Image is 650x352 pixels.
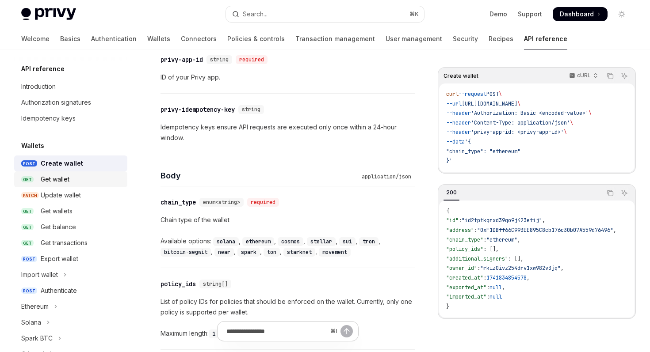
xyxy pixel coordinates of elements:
code: bitcoin-segwit [161,248,211,257]
span: , [502,284,505,291]
a: Welcome [21,28,50,49]
span: : [], [483,246,499,253]
button: Toggle Ethereum section [14,299,127,314]
h4: Body [161,170,358,182]
div: Ethereum [21,301,49,312]
span: --header [446,129,471,136]
div: Get wallets [41,206,73,216]
div: , [278,236,307,246]
span: 'privy-app-id: <privy-app-id>' [471,129,564,136]
span: GET [21,176,34,183]
span: ⌘ K [409,11,419,18]
button: cURL [564,68,602,83]
p: List of policy IDs for policies that should be enforced on the wallet. Currently, only one policy... [161,296,415,318]
span: "chain_type" [446,236,483,243]
p: cURL [577,72,591,79]
a: GETGet wallets [14,203,127,219]
span: --header [446,110,471,117]
span: null [489,284,502,291]
span: [URL][DOMAIN_NAME] [462,100,517,107]
div: Get transactions [41,238,88,248]
input: Ask a question... [226,322,327,341]
div: , [214,246,237,257]
span: --request [459,91,486,98]
div: Get balance [41,222,76,232]
a: GETGet balance [14,219,127,235]
span: , [561,265,564,272]
span: string [210,56,229,63]
h5: API reference [21,64,65,74]
span: : [486,284,489,291]
div: application/json [358,172,415,181]
span: Dashboard [560,10,594,19]
button: Toggle Solana section [14,314,127,330]
div: required [247,198,279,207]
span: 'Authorization: Basic <encoded-value>' [471,110,589,117]
a: Policies & controls [227,28,285,49]
span: "exported_at" [446,284,486,291]
span: 'Content-Type: application/json' [471,119,570,126]
p: Idempotency keys ensure API requests are executed only once within a 24-hour window. [161,122,415,143]
span: "policy_ids" [446,246,483,253]
span: \ [499,91,502,98]
code: ton [264,248,280,257]
span: "chain_type": "ethereum" [446,148,520,155]
span: enum<string> [203,199,240,206]
span: GET [21,240,34,246]
div: Search... [243,9,268,19]
code: spark [237,248,260,257]
code: cosmos [278,237,303,246]
span: }' [446,157,452,164]
a: POSTCreate wallet [14,155,127,171]
span: Create wallet [444,72,478,79]
span: : [483,274,486,281]
span: , [527,274,530,281]
span: { [446,208,449,215]
div: , [242,236,278,246]
span: "additional_signers" [446,255,508,262]
a: Demo [489,10,507,19]
span: , [542,217,545,224]
span: "id2tptkqrxd39qo9j423etij" [462,217,542,224]
div: , [339,236,359,246]
div: 200 [444,187,459,198]
code: ethereum [242,237,274,246]
a: Authentication [91,28,137,49]
button: Toggle dark mode [615,7,629,21]
div: , [213,236,242,246]
a: User management [386,28,442,49]
div: Export wallet [41,254,78,264]
a: Authorization signatures [14,95,127,110]
span: : [], [508,255,524,262]
code: near [214,248,234,257]
span: PATCH [21,192,39,199]
a: Wallets [147,28,170,49]
div: Get wallet [41,174,69,185]
div: , [283,246,319,257]
span: \ [517,100,520,107]
a: GETGet wallet [14,171,127,187]
span: POST [486,91,499,98]
div: Create wallet [41,158,83,169]
span: --header [446,119,471,126]
a: PATCHUpdate wallet [14,187,127,203]
div: policy_ids [161,280,196,288]
span: "imported_at" [446,293,486,300]
span: "0xF1DBff66C993EE895C8cb176c30b07A559d76496" [477,227,613,234]
button: Send message [340,325,353,337]
code: stellar [307,237,336,246]
div: privy-idempotency-key [161,105,235,114]
a: Transaction management [295,28,375,49]
span: 1741834854578 [486,274,527,281]
div: Introduction [21,81,56,92]
span: string [242,106,260,113]
button: Ask AI [619,187,630,199]
span: "created_at" [446,274,483,281]
button: Toggle Import wallet section [14,267,127,283]
div: Import wallet [21,269,58,280]
a: Support [518,10,542,19]
span: POST [21,288,37,294]
code: sui [339,237,356,246]
a: Basics [60,28,80,49]
span: : [483,236,486,243]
